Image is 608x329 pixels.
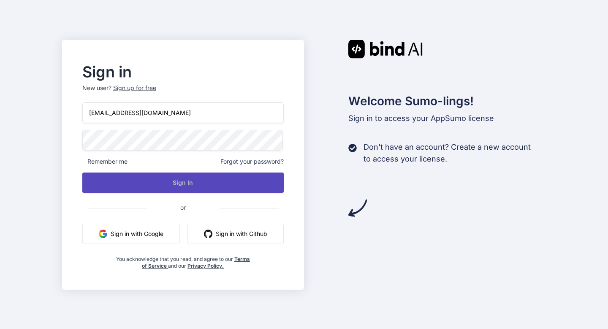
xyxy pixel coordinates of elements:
[82,65,284,79] h2: Sign in
[82,157,128,166] span: Remember me
[116,251,250,269] div: You acknowledge that you read, and agree to our and our
[348,199,367,217] img: arrow
[113,84,156,92] div: Sign up for free
[187,263,224,269] a: Privacy Policy.
[82,84,284,102] p: New user?
[364,141,531,165] p: Don't have an account? Create a new account to access your license.
[204,230,212,238] img: github
[220,157,284,166] span: Forgot your password?
[142,256,250,269] a: Terms of Service
[147,197,220,218] span: or
[187,224,284,244] button: Sign in with Github
[348,40,423,58] img: Bind AI logo
[82,102,284,123] input: Login or Email
[348,112,546,124] p: Sign in to access your AppSumo license
[99,230,107,238] img: google
[82,224,180,244] button: Sign in with Google
[82,173,284,193] button: Sign In
[348,92,546,110] h2: Welcome Sumo-lings!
